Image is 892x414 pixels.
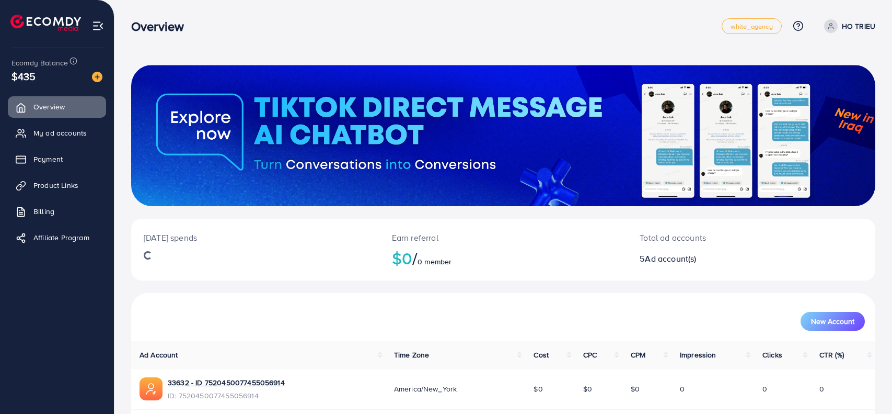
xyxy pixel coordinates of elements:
[33,232,89,243] span: Affiliate Program
[583,350,597,360] span: CPC
[731,23,773,30] span: white_agency
[8,227,106,248] a: Affiliate Program
[645,253,696,264] span: Ad account(s)
[131,19,192,34] h3: Overview
[140,377,163,400] img: ic-ads-acc.e4c84228.svg
[8,96,106,117] a: Overview
[631,384,640,394] span: $0
[640,254,801,264] h2: 5
[11,58,68,68] span: Ecomdy Balance
[394,350,429,360] span: Time Zone
[33,102,65,112] span: Overview
[819,350,844,360] span: CTR (%)
[168,377,285,388] a: 33632 - ID 7520450077455056914
[394,384,457,394] span: America/New_York
[10,15,81,31] img: logo
[92,20,104,32] img: menu
[762,384,767,394] span: 0
[392,231,615,244] p: Earn referral
[640,231,801,244] p: Total ad accounts
[534,384,542,394] span: $0
[801,312,865,331] button: New Account
[168,390,285,401] span: ID: 7520450077455056914
[8,201,106,222] a: Billing
[392,248,615,268] h2: $0
[418,256,451,267] span: 0 member
[819,384,824,394] span: 0
[33,128,87,138] span: My ad accounts
[8,122,106,143] a: My ad accounts
[33,206,54,217] span: Billing
[680,350,716,360] span: Impression
[33,154,63,164] span: Payment
[140,350,178,360] span: Ad Account
[92,72,102,82] img: image
[583,384,592,394] span: $0
[842,20,875,32] p: HO TRIEU
[8,149,106,170] a: Payment
[722,18,782,34] a: white_agency
[811,318,854,325] span: New Account
[33,180,78,191] span: Product Links
[631,350,645,360] span: CPM
[762,350,782,360] span: Clicks
[144,231,367,244] p: [DATE] spends
[8,175,106,196] a: Product Links
[11,69,36,84] span: $435
[820,19,875,33] a: HO TRIEU
[680,384,685,394] span: 0
[534,350,549,360] span: Cost
[412,246,418,270] span: /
